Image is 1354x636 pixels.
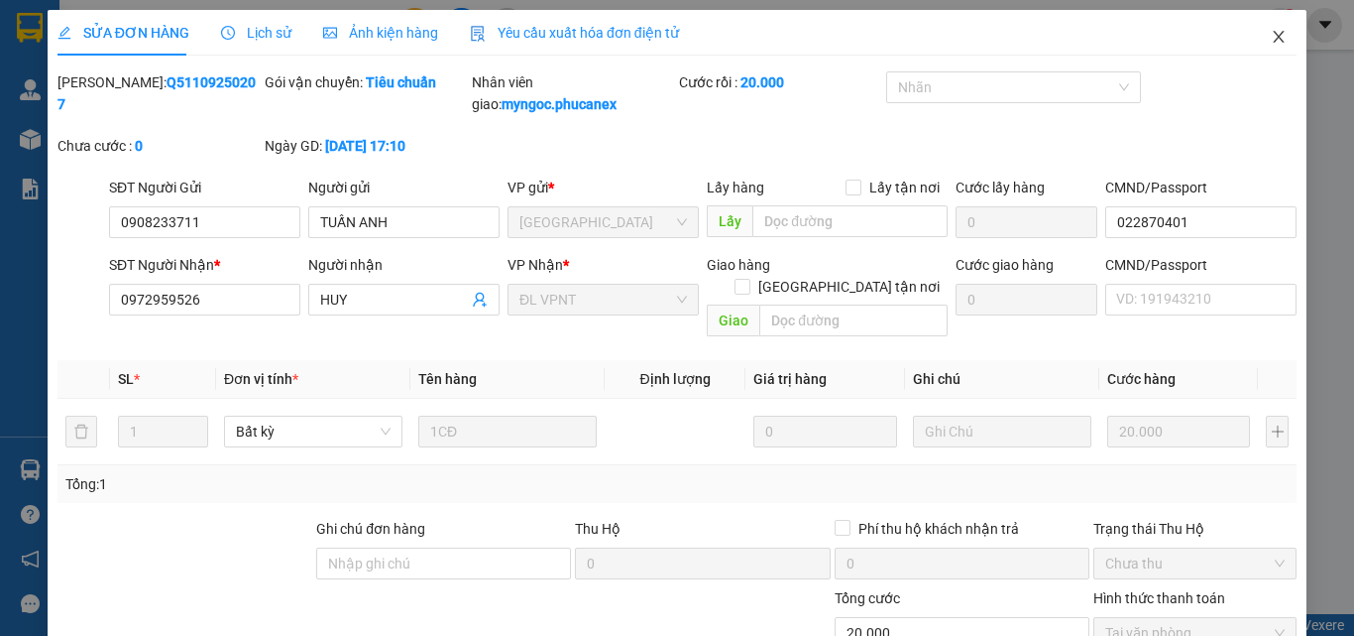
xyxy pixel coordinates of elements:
input: 0 [753,416,896,447]
span: Thu Hộ [575,521,621,537]
span: Tên hàng [418,371,477,387]
button: delete [65,416,97,447]
b: [DATE] 17:10 [325,138,405,154]
span: VP Nhận [508,257,563,273]
div: VP gửi [508,177,699,198]
label: Cước lấy hàng [956,180,1045,195]
span: clock-circle [221,26,235,40]
b: Tiêu chuẩn [366,74,436,90]
span: Đơn vị tính [224,371,298,387]
span: [GEOGRAPHIC_DATA] tận nơi [750,276,948,298]
span: Lấy hàng [707,180,764,195]
div: Người gửi [308,177,500,198]
span: SL [118,371,134,387]
div: Cước rồi : [679,71,882,93]
span: Lấy [707,205,752,237]
span: Bất kỳ [236,417,391,446]
div: Gói vận chuyển: [265,71,468,93]
input: VD: Bàn, Ghế [418,416,597,447]
div: SĐT Người Gửi [109,177,300,198]
span: Phí thu hộ khách nhận trả [850,518,1027,540]
span: Tổng cước [835,590,900,606]
div: Trạng thái Thu Hộ [1093,518,1297,540]
input: Ghi chú đơn hàng [316,548,571,579]
input: Dọc đường [759,305,948,336]
input: 0 [1107,416,1250,447]
div: [PERSON_NAME]: [57,71,261,115]
span: picture [323,26,337,40]
div: Nhân viên giao: [472,71,675,115]
button: Close [1251,10,1306,65]
label: Ghi chú đơn hàng [316,521,425,537]
img: icon [470,26,486,42]
span: ĐL VPNT [519,285,687,315]
button: plus [1266,416,1289,447]
span: Giao [707,305,759,336]
span: SỬA ĐƠN HÀNG [57,25,189,41]
span: Yêu cầu xuất hóa đơn điện tử [470,25,679,41]
div: Ngày GD: [265,135,468,157]
span: Giá trị hàng [753,371,827,387]
input: Cước giao hàng [956,284,1097,316]
b: 0 [135,138,143,154]
label: Cước giao hàng [956,257,1054,273]
th: Ghi chú [905,360,1099,399]
span: Chưa thu [1105,549,1285,578]
input: Ghi Chú [913,416,1091,447]
div: CMND/Passport [1105,254,1297,276]
span: Giao hàng [707,257,770,273]
span: user-add [472,292,488,308]
span: Ảnh kiện hàng [323,25,438,41]
b: 20.000 [740,74,784,90]
span: Cước hàng [1107,371,1176,387]
div: CMND/Passport [1105,177,1297,198]
div: SĐT Người Nhận [109,254,300,276]
span: ĐL Quận 5 [519,207,687,237]
input: Dọc đường [752,205,948,237]
input: Cước lấy hàng [956,206,1097,238]
div: Chưa cước : [57,135,261,157]
div: Tổng: 1 [65,473,524,495]
span: Định lượng [639,371,710,387]
b: myngoc.phucanex [502,96,617,112]
span: Lấy tận nơi [861,177,948,198]
span: Lịch sử [221,25,291,41]
label: Hình thức thanh toán [1093,590,1225,606]
span: close [1271,29,1287,45]
div: Người nhận [308,254,500,276]
span: edit [57,26,71,40]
